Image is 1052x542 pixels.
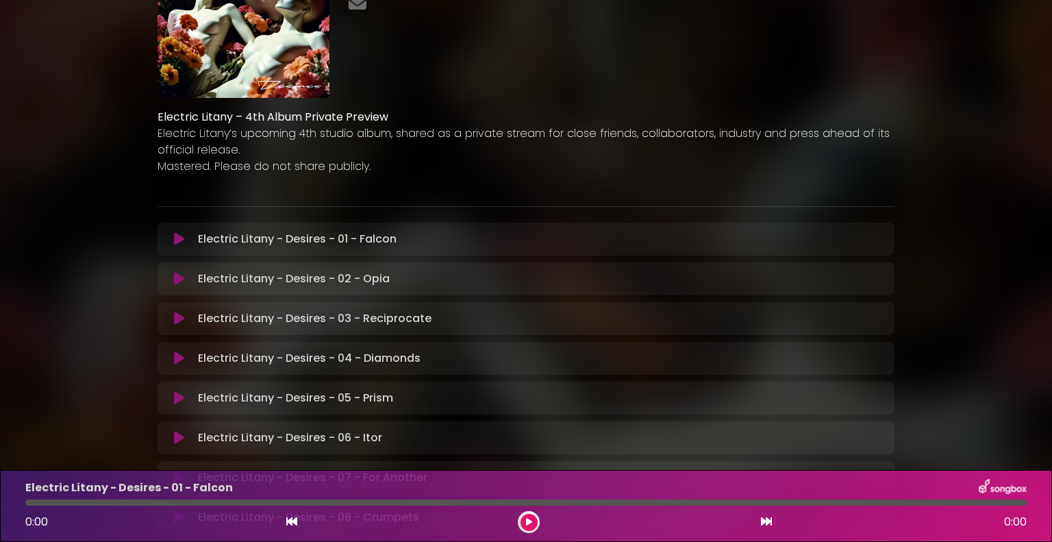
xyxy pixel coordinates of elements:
p: Electric Litany - Desires - 01 - Falcon [25,480,233,496]
p: Electric Litany - Desires - 03 - Reciprocate [198,310,431,327]
span: 0:00 [25,514,48,530]
p: Electric Litany - Desires - 05 - Prism [198,390,393,406]
p: Electric Litany - Desires - 06 - Itor [198,430,382,446]
img: songbox-logo-white.png [979,479,1027,497]
p: Electric Litany - Desires - 04 - Diamonds [198,350,421,367]
p: Electric Litany - Desires - 01 - Falcon [198,231,397,247]
span: 0:00 [1004,514,1027,530]
p: Electric Litany - Desires - 02 - Opia [198,271,390,287]
strong: Electric Litany – 4th Album Private Preview [158,109,388,125]
p: Electric Litany’s upcoming 4th studio album, shared as a private stream for close friends, collab... [158,125,894,158]
p: Mastered. Please do not share publicly. [158,158,894,175]
p: Electric Litany - Desires - 07 - For Another [198,469,427,486]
